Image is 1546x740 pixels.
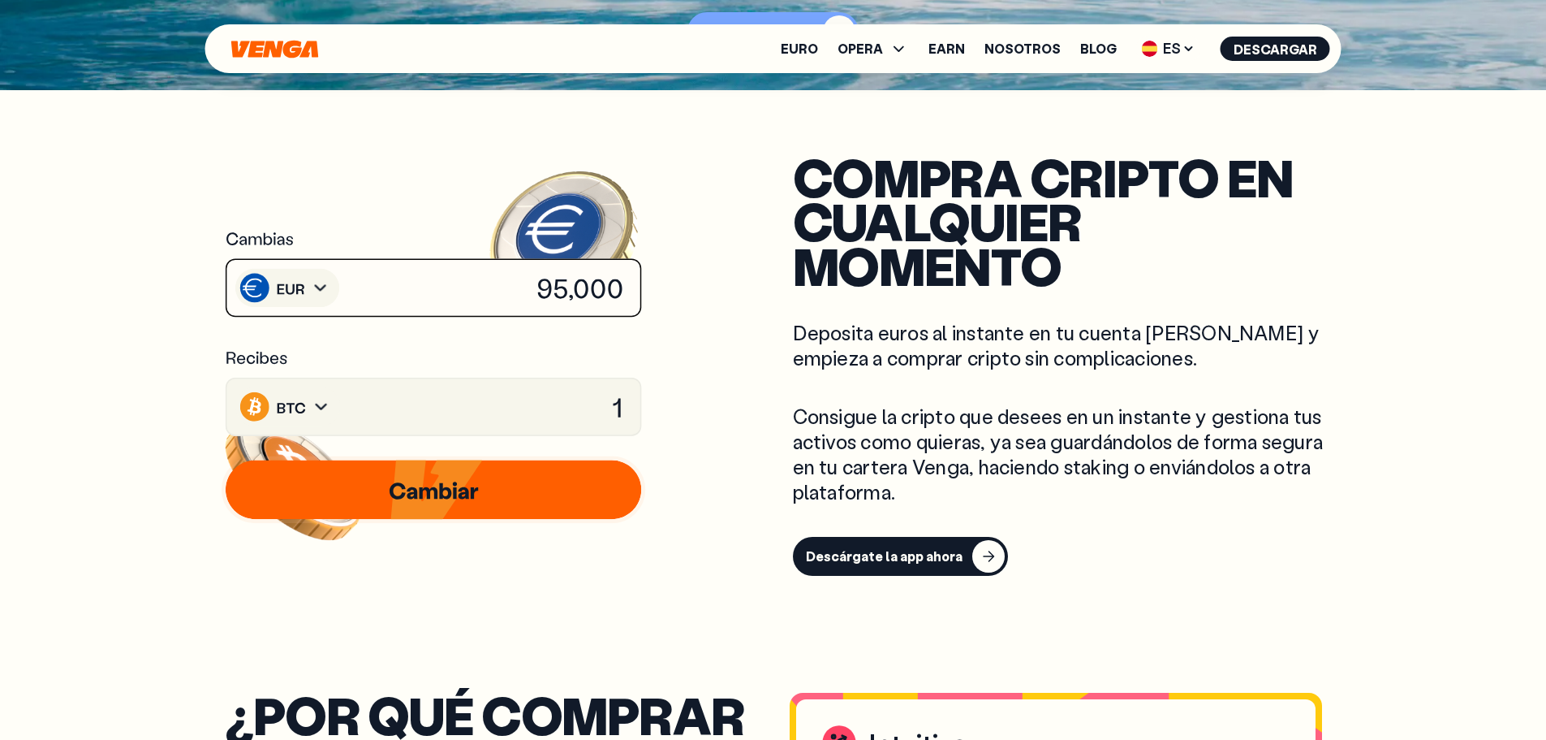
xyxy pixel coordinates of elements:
button: Muéstrame como [687,12,859,51]
p: Muéstrame como [700,24,813,40]
a: Euro [781,42,818,55]
a: Nosotros [984,42,1061,55]
span: OPERA [838,42,883,55]
img: flag-es [1142,41,1158,57]
a: Descárgate la app ahora [793,537,1338,576]
div: Descárgate la app ahora [806,548,962,565]
button: Descárgate la app ahora [793,537,1008,576]
p: Consigue la cripto que desees en un instante y gestiona tus activos como quieras, ya sea guardánd... [793,404,1338,505]
a: Earn [928,42,965,55]
p: Deposita euros al instante en tu cuenta [PERSON_NAME] y empieza a comprar cripto sin complicaciones. [793,320,1338,370]
a: Blog [1080,42,1117,55]
span: ES [1136,36,1201,62]
h2: Compra cripto en cualquier momento [793,155,1338,288]
button: Descargar [1221,37,1330,61]
svg: Inicio [230,40,321,58]
span: OPERA [838,39,909,58]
